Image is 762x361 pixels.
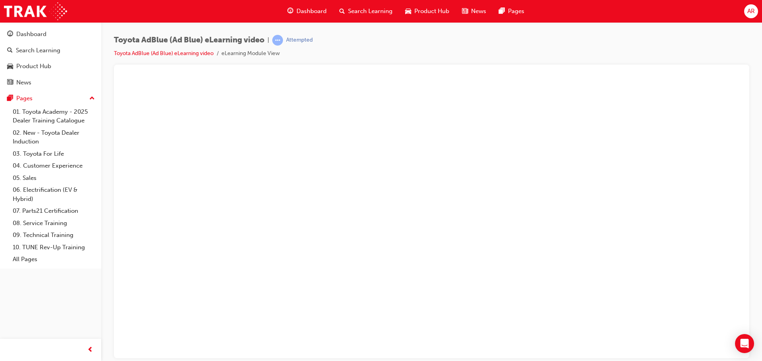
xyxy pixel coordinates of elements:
div: Attempted [286,36,313,44]
span: car-icon [405,6,411,16]
span: news-icon [7,79,13,86]
a: Toyota AdBlue (Ad Blue) eLearning video [114,50,214,57]
span: guage-icon [7,31,13,38]
span: | [267,36,269,45]
span: news-icon [462,6,468,16]
div: News [16,78,31,87]
span: guage-icon [287,6,293,16]
a: news-iconNews [456,3,493,19]
div: Open Intercom Messenger [735,334,754,353]
span: up-icon [89,94,95,104]
div: Pages [16,94,33,103]
span: car-icon [7,63,13,70]
a: search-iconSearch Learning [333,3,399,19]
span: Search Learning [348,7,393,16]
a: guage-iconDashboard [281,3,333,19]
span: News [471,7,486,16]
a: 08. Service Training [10,217,98,229]
a: 05. Sales [10,172,98,184]
a: 01. Toyota Academy - 2025 Dealer Training Catalogue [10,106,98,127]
a: 02. New - Toyota Dealer Induction [10,127,98,148]
img: Trak [4,2,67,20]
a: 09. Technical Training [10,229,98,241]
a: Dashboard [3,27,98,42]
div: Search Learning [16,46,60,55]
li: eLearning Module View [221,49,280,58]
span: Product Hub [414,7,449,16]
a: Search Learning [3,43,98,58]
span: prev-icon [87,345,93,355]
a: 04. Customer Experience [10,160,98,172]
span: Toyota AdBlue (Ad Blue) eLearning video [114,36,264,45]
span: search-icon [339,6,345,16]
span: pages-icon [499,6,505,16]
span: Dashboard [296,7,327,16]
a: News [3,75,98,90]
button: DashboardSearch LearningProduct HubNews [3,25,98,91]
button: Pages [3,91,98,106]
button: AR [744,4,758,18]
a: 03. Toyota For Life [10,148,98,160]
span: search-icon [7,47,13,54]
a: Product Hub [3,59,98,74]
a: car-iconProduct Hub [399,3,456,19]
a: 07. Parts21 Certification [10,205,98,217]
a: 10. TUNE Rev-Up Training [10,241,98,254]
span: pages-icon [7,95,13,102]
a: All Pages [10,253,98,265]
a: 06. Electrification (EV & Hybrid) [10,184,98,205]
span: AR [747,7,755,16]
div: Dashboard [16,30,46,39]
span: Pages [508,7,524,16]
span: learningRecordVerb_ATTEMPT-icon [272,35,283,46]
a: pages-iconPages [493,3,531,19]
div: Product Hub [16,62,51,71]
